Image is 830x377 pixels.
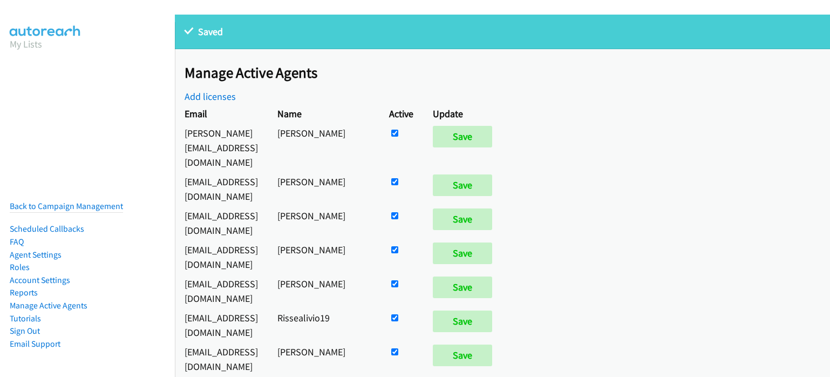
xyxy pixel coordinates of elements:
td: [EMAIL_ADDRESS][DOMAIN_NAME] [175,342,268,376]
a: Roles [10,262,30,272]
td: [PERSON_NAME] [268,206,379,240]
a: Manage Active Agents [10,300,87,311]
a: Reports [10,287,38,298]
h2: Manage Active Agents [185,64,830,82]
a: Account Settings [10,275,70,285]
a: Agent Settings [10,250,62,260]
a: My Lists [10,38,42,50]
td: [EMAIL_ADDRESS][DOMAIN_NAME] [175,308,268,342]
td: [EMAIL_ADDRESS][DOMAIN_NAME] [175,274,268,308]
a: Email Support [10,339,60,349]
p: Saved [185,24,820,39]
a: Sign Out [10,326,40,336]
td: [PERSON_NAME] [268,240,379,274]
input: Save [433,243,492,264]
input: Save [433,126,492,147]
td: [EMAIL_ADDRESS][DOMAIN_NAME] [175,172,268,206]
input: Save [433,208,492,230]
th: Email [175,104,268,123]
a: FAQ [10,237,24,247]
td: [EMAIL_ADDRESS][DOMAIN_NAME] [175,240,268,274]
td: [PERSON_NAME][EMAIL_ADDRESS][DOMAIN_NAME] [175,123,268,172]
td: [PERSON_NAME] [268,274,379,308]
input: Save [433,311,492,332]
td: [PERSON_NAME] [268,342,379,376]
a: Scheduled Callbacks [10,224,84,234]
a: Back to Campaign Management [10,201,123,211]
input: Save [433,277,492,298]
a: Tutorials [10,313,41,324]
td: [EMAIL_ADDRESS][DOMAIN_NAME] [175,206,268,240]
input: Save [433,345,492,366]
td: Rissealivio19 [268,308,379,342]
td: [PERSON_NAME] [268,123,379,172]
a: Add licenses [185,90,236,103]
th: Active [379,104,423,123]
input: Save [433,174,492,196]
td: [PERSON_NAME] [268,172,379,206]
th: Update [423,104,507,123]
th: Name [268,104,379,123]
